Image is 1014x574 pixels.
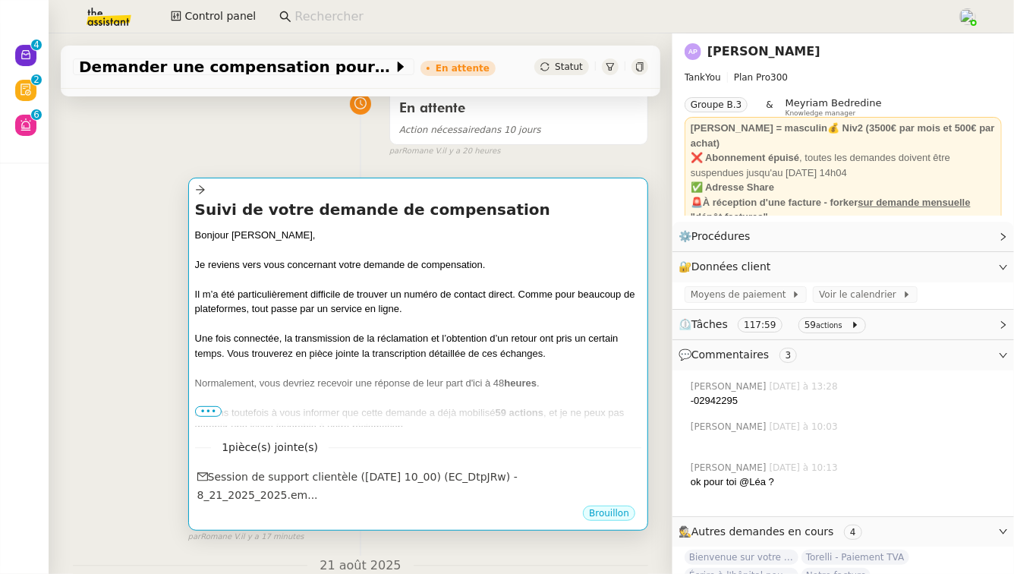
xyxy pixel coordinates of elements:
[691,260,771,273] span: Données client
[79,59,393,74] span: Demander une compensation pour réservation de voiture
[442,145,500,158] span: il y a 20 heures
[766,97,773,117] span: &
[672,310,1014,339] div: ⏲️Tâches 117:59 59actions
[691,475,1002,490] div: ok pour toi @Léa ?
[691,525,834,538] span: Autres demandes en cours
[691,181,774,193] strong: ✅ Adresse Share
[770,461,841,475] span: [DATE] à 10:13
[691,348,769,361] span: Commentaires
[786,97,882,109] span: Meyriam Bedredine
[691,150,996,180] div: , toutes les demandes doivent être suspendues jusqu'au [DATE] 14h04
[679,258,777,276] span: 🔐
[734,72,770,83] span: Plan Pro
[691,461,770,475] span: [PERSON_NAME]
[679,525,868,538] span: 🕵️
[228,441,318,453] span: pièce(s) jointe(s)
[779,348,798,363] nz-tag: 3
[738,317,782,333] nz-tag: 117:59
[195,287,641,317] div: Il m’a été particulièrement difficile de trouver un numéro de contact direct. Comme pour beaucoup...
[188,531,304,544] small: Romane V.
[685,97,748,112] nz-tag: Groupe B.3
[184,8,256,25] span: Control panel
[504,377,537,389] strong: heures
[589,508,629,519] span: Brouillon
[691,152,799,163] strong: ❌ Abonnement épuisé
[399,125,480,135] span: Action nécessaire
[197,468,626,504] div: Session de support clientèle ([DATE] 10_00) (EC_DtpJRw) - 8_21_2025_2025.em...
[707,44,820,58] a: [PERSON_NAME]
[672,517,1014,547] div: 🕵️Autres demandes en cours 4
[555,61,583,72] span: Statut
[195,405,641,435] div: Je tiens toutefois à vous informer que cette demande a déjà mobilisé , et je ne peux pas garantir...
[195,228,641,243] div: Bonjour [PERSON_NAME],
[31,39,42,50] nz-badge-sup: 4
[691,197,971,223] strong: 🚨À réception d'une facture - forker
[691,420,770,434] span: [PERSON_NAME]
[691,230,751,242] span: Procédures
[399,125,541,135] span: dans 10 jours
[195,406,222,417] span: •••
[816,321,842,330] small: actions
[691,122,995,149] strong: [PERSON_NAME] = masculin💰 Niv2 (3500€ par mois et 500€ par achat)
[786,109,856,118] span: Knowledge manager
[672,222,1014,251] div: ⚙️Procédures
[672,340,1014,370] div: 💬Commentaires 3
[679,228,757,245] span: ⚙️
[801,550,909,565] span: Torelli - Paiement TVA
[786,97,882,117] app-user-label: Knowledge manager
[195,376,641,391] div: Normalement, vous devriez recevoir une réponse de leur part d'ici à 48 .
[691,287,792,302] span: Moyens de paiement
[685,550,798,565] span: Bienvenue sur votre nouvel espace en ligne Pajemploi
[844,525,862,540] nz-tag: 4
[389,145,402,158] span: par
[436,64,490,73] div: En attente
[31,109,42,120] nz-badge-sup: 6
[691,380,770,393] span: [PERSON_NAME]
[679,318,872,330] span: ⏲️
[685,72,721,83] span: TankYou
[162,6,265,27] button: Control panel
[819,287,902,302] span: Voir le calendrier
[31,74,42,85] nz-badge-sup: 2
[679,348,803,361] span: 💬
[399,102,465,115] span: En attente
[294,7,942,27] input: Rechercher
[770,72,788,83] span: 300
[496,407,544,418] strong: 59 actions
[770,380,841,393] span: [DATE] à 13:28
[770,420,841,434] span: [DATE] à 10:03
[33,109,39,123] p: 6
[241,531,304,544] span: il y a 17 minutes
[389,145,501,158] small: Romane V.
[672,252,1014,282] div: 🔐Données client
[195,199,641,220] h4: Suivi de votre demande de compensation
[211,439,329,456] span: 1
[959,8,976,25] img: users%2FPPrFYTsEAUgQy5cK5MCpqKbOX8K2%2Favatar%2FCapture%20d%E2%80%99e%CC%81cran%202023-06-05%20a%...
[33,39,39,53] p: 4
[691,318,728,330] span: Tâches
[195,257,641,273] div: Je reviens vers vous concernant votre demande de compensation.
[188,531,201,544] span: par
[195,331,641,361] div: Une fois connectée, la transmission de la réclamation et l’obtention d’un retour ont pris un cert...
[691,393,1002,408] div: -02942295
[33,74,39,88] p: 2
[805,320,816,330] span: 59
[685,43,701,60] img: svg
